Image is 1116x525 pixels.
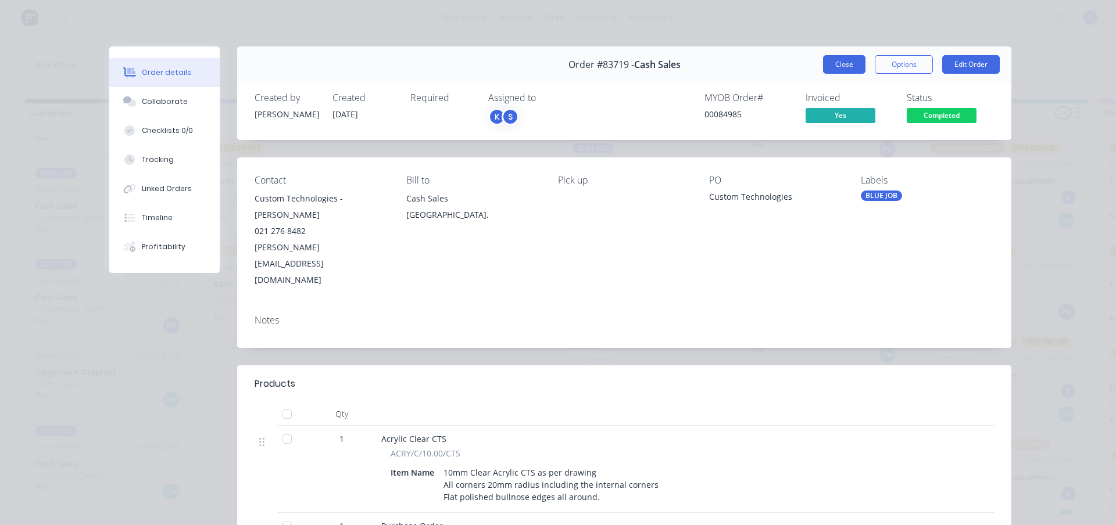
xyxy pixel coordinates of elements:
span: Cash Sales [634,59,681,70]
div: MYOB Order # [704,92,792,103]
div: [PERSON_NAME] [255,108,319,120]
div: S [502,108,519,125]
div: Created [332,92,396,103]
div: 021 276 8482 [255,223,388,239]
div: Products [255,377,295,391]
div: Collaborate [142,96,188,107]
button: Collaborate [109,87,220,116]
div: PO [709,175,842,186]
div: Custom Technologies - [PERSON_NAME] [255,190,388,223]
div: Bill to [406,175,539,186]
span: Yes [806,108,875,123]
span: Completed [907,108,977,123]
div: Notes [255,315,994,326]
button: Edit Order [942,55,1000,74]
button: Options [875,55,933,74]
div: BLUE JOB [861,190,902,201]
button: Close [823,55,865,74]
button: Completed [907,108,977,125]
div: Order details [142,67,191,78]
button: Linked Orders [109,174,220,203]
button: Tracking [109,145,220,174]
div: Cash Sales [406,190,539,207]
div: Tracking [142,154,174,165]
span: Acrylic Clear CTS [381,433,446,444]
button: KS [488,108,519,125]
div: Status [907,92,994,103]
div: Profitability [142,242,185,252]
div: Contact [255,175,388,186]
div: [PERSON_NAME][EMAIL_ADDRESS][DOMAIN_NAME] [255,239,388,288]
div: Qty [307,402,377,426]
div: Assigned to [488,92,604,103]
button: Timeline [109,203,220,232]
div: 00084985 [704,108,792,120]
div: Required [410,92,474,103]
div: Pick up [558,175,691,186]
button: Checklists 0/0 [109,116,220,145]
button: Order details [109,58,220,87]
span: [DATE] [332,109,358,120]
div: Custom Technologies - [PERSON_NAME]021 276 8482[PERSON_NAME][EMAIL_ADDRESS][DOMAIN_NAME] [255,190,388,288]
span: ACRY/C/10.00/CTS [391,447,460,459]
div: Created by [255,92,319,103]
div: Timeline [142,213,173,223]
div: Item Name [391,464,439,481]
div: 10mm Clear Acrylic CTS as per drawing All corners 20mm radius including the internal corners Flat... [439,464,663,505]
div: Invoiced [806,92,893,103]
div: K [488,108,506,125]
div: Labels [861,175,994,186]
span: Order #83719 - [568,59,634,70]
div: Cash Sales[GEOGRAPHIC_DATA], [406,190,539,228]
div: [GEOGRAPHIC_DATA], [406,207,539,223]
div: Checklists 0/0 [142,125,193,136]
div: Linked Orders [142,184,192,194]
div: Custom Technologies [709,190,842,207]
span: 1 [339,433,344,445]
button: Profitability [109,232,220,261]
